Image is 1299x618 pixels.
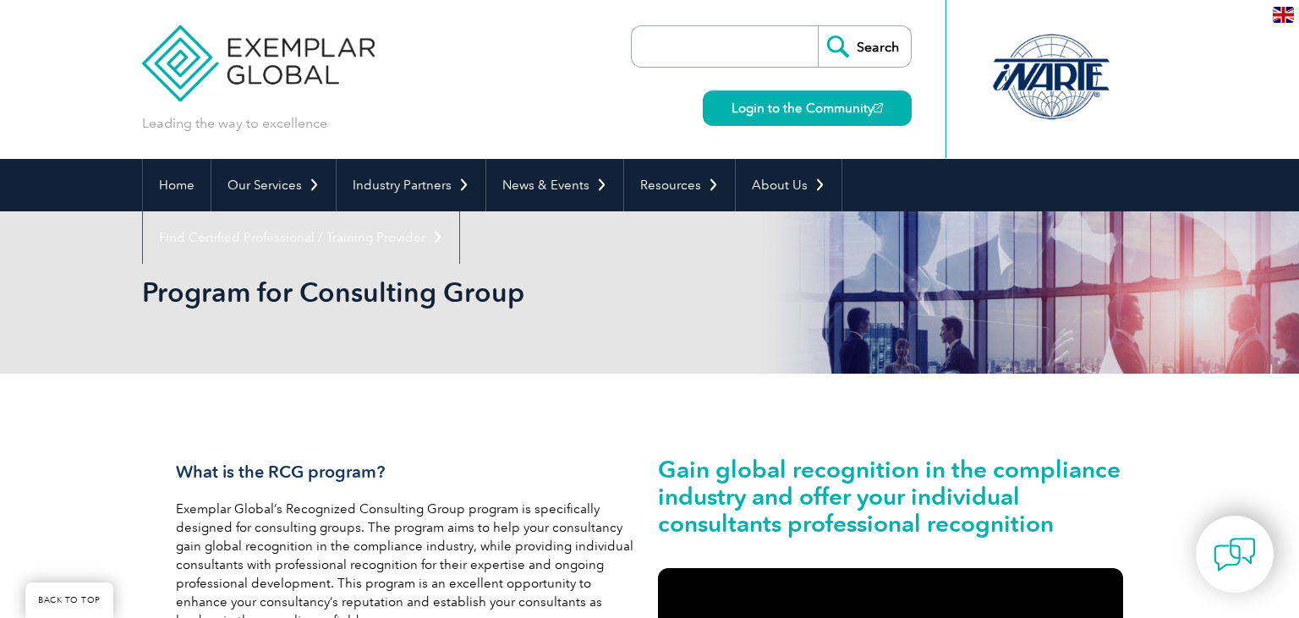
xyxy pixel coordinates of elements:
a: Login to the Community [703,90,912,126]
img: contact-chat.png [1214,533,1256,576]
a: Find Certified Professional / Training Provider [143,211,459,264]
a: BACK TO TOP [25,582,113,618]
a: Industry Partners [337,159,485,211]
a: Home [143,159,211,211]
p: Leading the way to excellence [142,114,327,133]
a: Resources [624,159,735,211]
span: What is the RCG program? [176,462,385,482]
h2: Program for Consulting Group [142,279,852,306]
img: en [1273,7,1294,23]
a: Our Services [211,159,336,211]
h2: Gain global recognition in the compliance industry and offer your individual consultants professi... [658,456,1123,537]
a: News & Events [486,159,623,211]
a: About Us [736,159,841,211]
input: Search [818,26,911,67]
img: open_square.png [874,103,883,112]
